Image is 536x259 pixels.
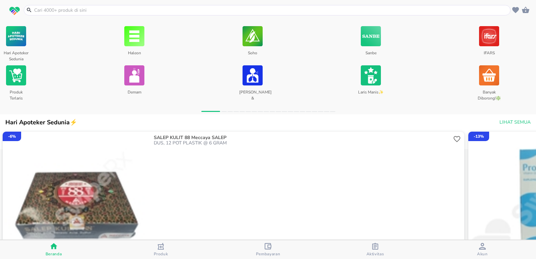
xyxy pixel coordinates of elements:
button: Akun [429,240,536,259]
img: Haleon [124,25,144,48]
p: Haleon [121,48,147,60]
p: Soho [239,48,266,60]
span: Produk [154,251,168,257]
p: SALEP KULIT 88 Meccaya SALEP [154,135,450,140]
p: - 6 % [8,133,16,139]
p: Produk Terlaris [3,87,29,100]
span: Pembayaran [256,251,280,257]
p: DUS, 12 POT PLASTIK @ 6 GRAM [154,140,452,146]
p: - 13 % [474,133,484,139]
button: Aktivitas [322,240,429,259]
p: IFARS [476,48,502,60]
img: logo_swiperx_s.bd005f3b.svg [9,7,20,15]
span: Beranda [46,251,62,257]
button: Produk [107,240,214,259]
p: [PERSON_NAME] & [MEDICAL_DATA] [239,87,266,100]
button: Lihat Semua [497,116,532,129]
p: Hari Apoteker Sedunia [3,48,29,60]
img: Produk Terlaris [6,64,26,87]
button: Pembayaran [214,240,322,259]
p: Banyak Diborong!❇️ [476,87,502,100]
img: Hari Apoteker Sedunia [6,25,26,48]
span: Akun [477,251,488,257]
input: Cari 4000+ produk di sini [33,7,509,14]
img: Sanbe [361,25,381,48]
img: Soho [243,25,263,48]
img: Demam [124,64,144,87]
img: Banyak Diborong!❇️ [479,64,499,87]
img: Laris Manis✨ [361,64,381,87]
p: Laris Manis✨ [357,87,384,100]
p: Sanbe [357,48,384,60]
span: Aktivitas [366,251,384,257]
span: Lihat Semua [499,118,531,127]
img: Batuk & Flu [243,64,263,87]
img: IFARS [479,25,499,48]
p: Demam [121,87,147,100]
